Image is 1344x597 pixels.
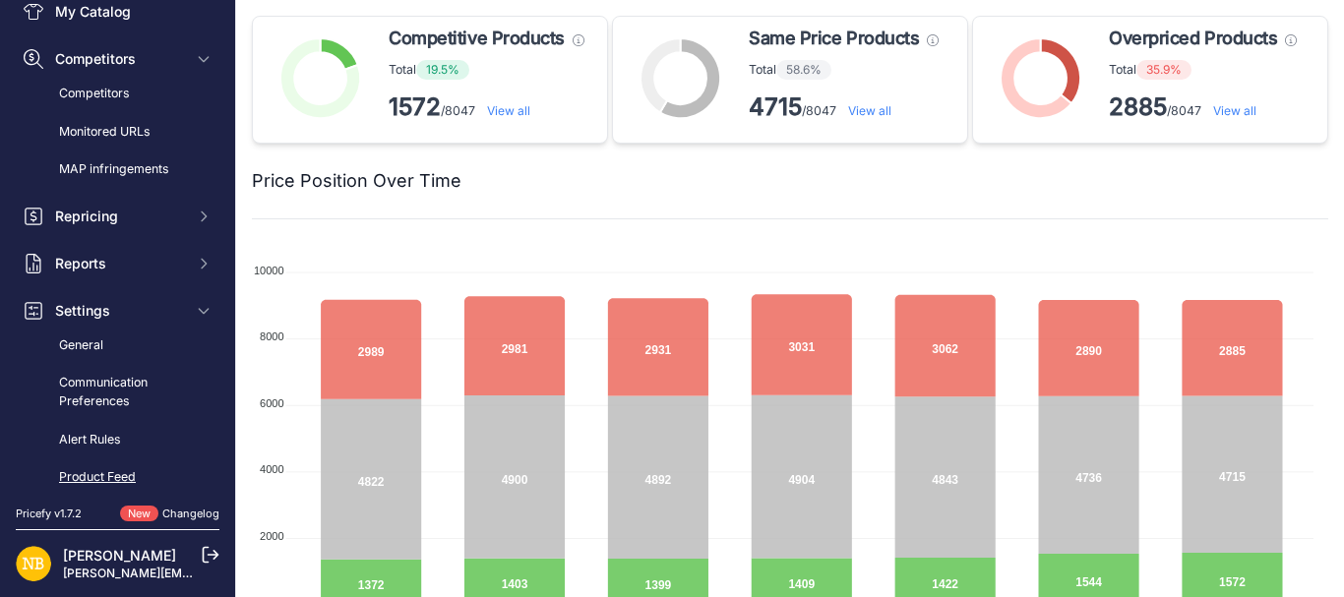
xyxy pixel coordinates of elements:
[63,566,366,580] a: [PERSON_NAME][EMAIL_ADDRESS][DOMAIN_NAME]
[55,254,184,273] span: Reports
[16,366,219,418] a: Communication Preferences
[16,506,82,522] div: Pricefy v1.7.2
[416,60,469,80] span: 19.5%
[487,103,530,118] a: View all
[55,301,184,321] span: Settings
[16,77,219,111] a: Competitors
[16,199,219,234] button: Repricing
[1109,25,1277,52] span: Overpriced Products
[260,530,283,542] tspan: 2000
[260,463,283,475] tspan: 4000
[16,328,219,363] a: General
[1109,91,1297,123] p: /8047
[389,92,441,121] strong: 1572
[1136,60,1191,80] span: 35.9%
[63,547,176,564] a: [PERSON_NAME]
[848,103,891,118] a: View all
[16,41,219,77] button: Competitors
[162,507,219,520] a: Changelog
[252,167,461,195] h2: Price Position Over Time
[260,330,283,342] tspan: 8000
[16,460,219,495] a: Product Feed
[1109,92,1167,121] strong: 2885
[389,60,584,80] p: Total
[1213,103,1256,118] a: View all
[389,25,565,52] span: Competitive Products
[260,397,283,409] tspan: 6000
[1109,60,1297,80] p: Total
[389,91,584,123] p: /8047
[16,115,219,149] a: Monitored URLs
[16,246,219,281] button: Reports
[16,293,219,328] button: Settings
[776,60,831,80] span: 58.6%
[16,423,219,457] a: Alert Rules
[16,152,219,187] a: MAP infringements
[254,265,284,276] tspan: 10000
[749,25,919,52] span: Same Price Products
[55,49,184,69] span: Competitors
[120,506,158,522] span: New
[749,92,802,121] strong: 4715
[55,207,184,226] span: Repricing
[749,60,939,80] p: Total
[749,91,939,123] p: /8047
